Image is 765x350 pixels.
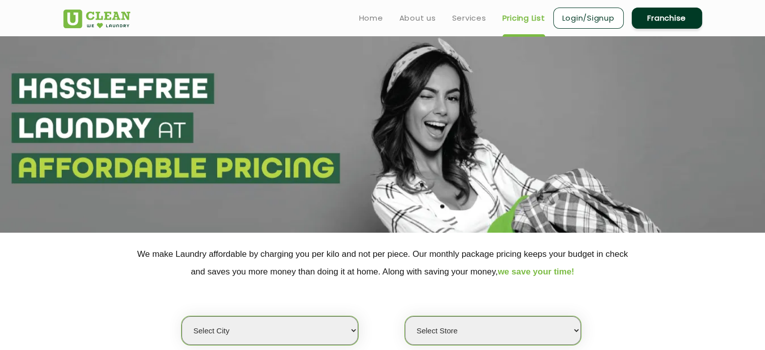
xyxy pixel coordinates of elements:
a: Franchise [632,8,702,29]
a: Services [452,12,486,24]
a: About us [399,12,436,24]
a: Pricing List [502,12,545,24]
p: We make Laundry affordable by charging you per kilo and not per piece. Our monthly package pricin... [63,245,702,281]
span: we save your time! [498,267,574,276]
a: Home [359,12,383,24]
img: UClean Laundry and Dry Cleaning [63,10,130,28]
a: Login/Signup [553,8,624,29]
